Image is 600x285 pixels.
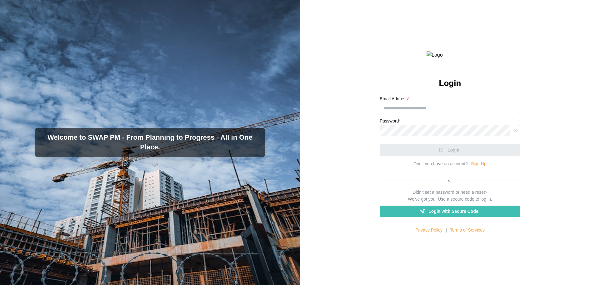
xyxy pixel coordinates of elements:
span: Login with Secure Code [428,206,478,217]
div: Don’t you have an account? [413,161,468,167]
div: | [446,227,447,234]
h3: Welcome to SWAP PM - From Planning to Progress - All in One Place. [40,133,260,152]
div: Didn't set a password or need a reset? We've got you. Use a secure code to log in. [408,189,492,202]
a: Sign Up [471,161,487,167]
div: or [380,178,520,184]
label: Password [380,118,401,125]
a: Privacy Policy [415,227,442,234]
img: Logo [427,51,473,59]
h2: Login [439,78,461,89]
a: Terms of Services [450,227,485,234]
label: Email Address [380,96,409,102]
a: Login with Secure Code [380,206,520,217]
